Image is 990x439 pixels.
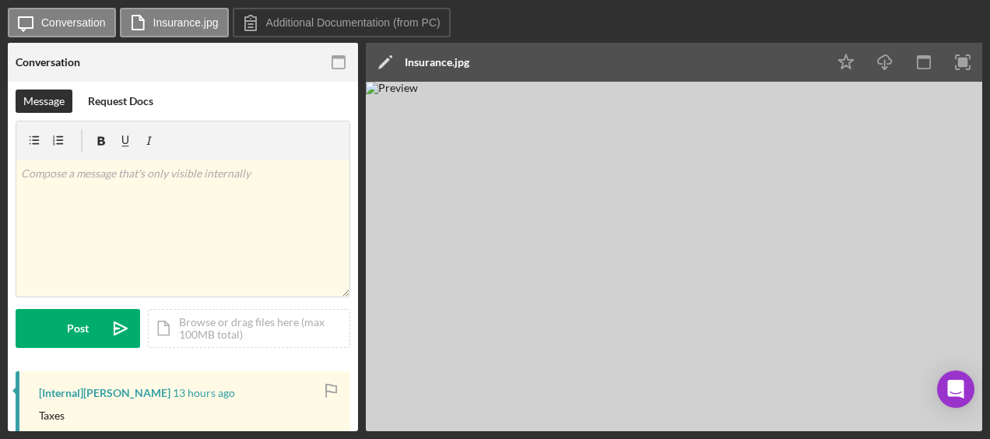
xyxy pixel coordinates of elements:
[153,16,219,29] label: Insurance.jpg
[23,90,65,113] div: Message
[41,16,106,29] label: Conversation
[233,8,451,37] button: Additional Documentation (from PC)
[366,82,982,431] img: Preview
[120,8,229,37] button: Insurance.jpg
[80,90,161,113] button: Request Docs
[173,387,235,399] time: 2025-09-18 01:47
[16,90,72,113] button: Message
[937,371,974,408] div: Open Intercom Messenger
[39,407,65,424] p: Taxes
[88,90,153,113] div: Request Docs
[16,309,140,348] button: Post
[39,387,170,399] div: [Internal] [PERSON_NAME]
[16,56,80,68] div: Conversation
[266,16,441,29] label: Additional Documentation (from PC)
[67,309,89,348] div: Post
[405,56,469,68] div: Insurance.jpg
[8,8,116,37] button: Conversation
